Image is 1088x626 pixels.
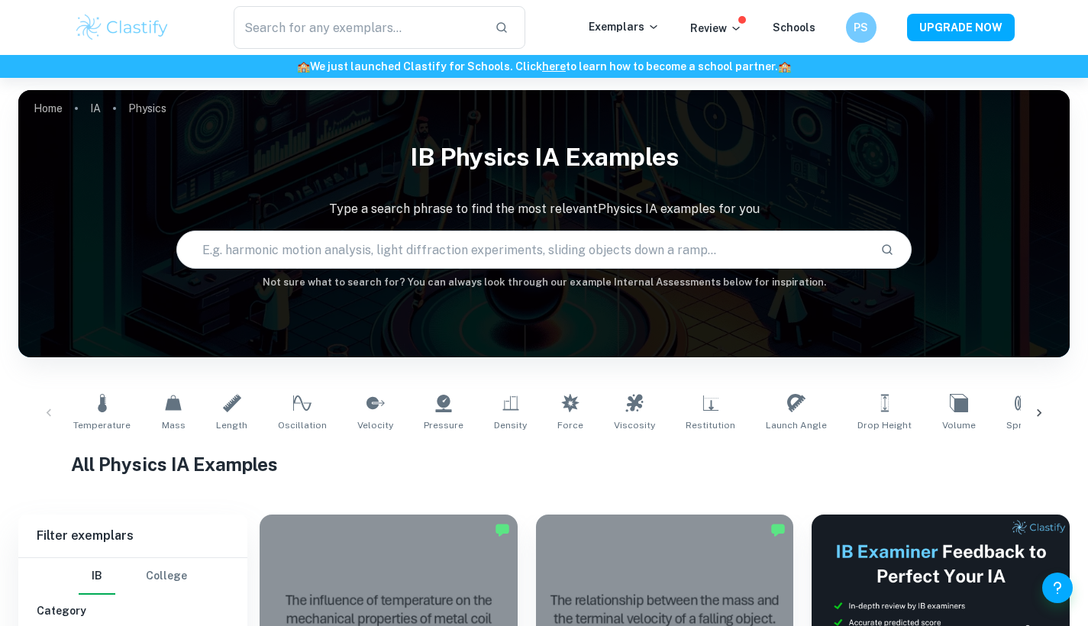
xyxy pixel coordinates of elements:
h6: Category [37,602,229,619]
p: Review [690,20,742,37]
h1: All Physics IA Examples [71,450,1017,478]
span: Launch Angle [766,418,827,432]
span: Volume [942,418,976,432]
span: Force [557,418,583,432]
h6: Not sure what to search for? You can always look through our example Internal Assessments below f... [18,275,1070,290]
a: here [542,60,566,73]
button: Help and Feedback [1042,573,1073,603]
a: Home [34,98,63,119]
button: UPGRADE NOW [907,14,1015,41]
span: 🏫 [778,60,791,73]
a: IA [90,98,101,119]
h6: PS [852,19,870,36]
span: Pressure [424,418,463,432]
p: Type a search phrase to find the most relevant Physics IA examples for you [18,200,1070,218]
p: Exemplars [589,18,660,35]
button: IB [79,558,115,595]
span: Length [216,418,247,432]
span: Springs [1006,418,1041,432]
input: E.g. harmonic motion analysis, light diffraction experiments, sliding objects down a ramp... [177,228,869,271]
h6: Filter exemplars [18,515,247,557]
img: Marked [495,522,510,537]
span: Restitution [686,418,735,432]
div: Filter type choice [79,558,187,595]
span: Mass [162,418,186,432]
h1: IB Physics IA examples [18,133,1070,182]
span: 🏫 [297,60,310,73]
p: Physics [128,100,166,117]
button: PS [846,12,877,43]
button: College [146,558,187,595]
span: Density [494,418,527,432]
a: Schools [773,21,815,34]
span: Temperature [73,418,131,432]
img: Marked [770,522,786,537]
img: Clastify logo [74,12,171,43]
span: Drop Height [857,418,912,432]
button: Search [874,237,900,263]
input: Search for any exemplars... [234,6,483,49]
span: Oscillation [278,418,327,432]
span: Viscosity [614,418,655,432]
span: Velocity [357,418,393,432]
h6: We just launched Clastify for Schools. Click to learn how to become a school partner. [3,58,1085,75]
